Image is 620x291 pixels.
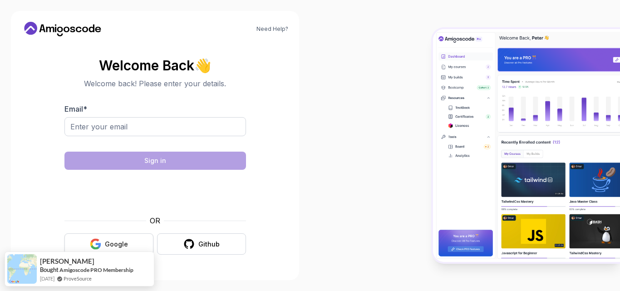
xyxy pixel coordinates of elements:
a: ProveSource [64,275,92,282]
h2: Welcome Back [64,58,246,73]
p: OR [150,215,160,226]
label: Email * [64,104,87,113]
span: Bought [40,266,59,273]
input: Enter your email [64,117,246,136]
div: Google [105,240,128,249]
div: Sign in [144,156,166,165]
div: Github [198,240,220,249]
span: [DATE] [40,275,54,282]
iframe: Widget containing checkbox for hCaptcha security challenge [87,175,224,210]
a: Need Help? [256,25,288,33]
button: Sign in [64,152,246,170]
a: Home link [22,22,103,36]
button: Google [64,233,153,255]
button: Github [157,233,246,255]
span: [PERSON_NAME] [40,257,94,265]
img: Amigoscode Dashboard [433,29,620,262]
p: Welcome back! Please enter your details. [64,78,246,89]
img: provesource social proof notification image [7,254,37,284]
a: Amigoscode PRO Membership [59,266,133,273]
span: 👋 [194,58,212,73]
